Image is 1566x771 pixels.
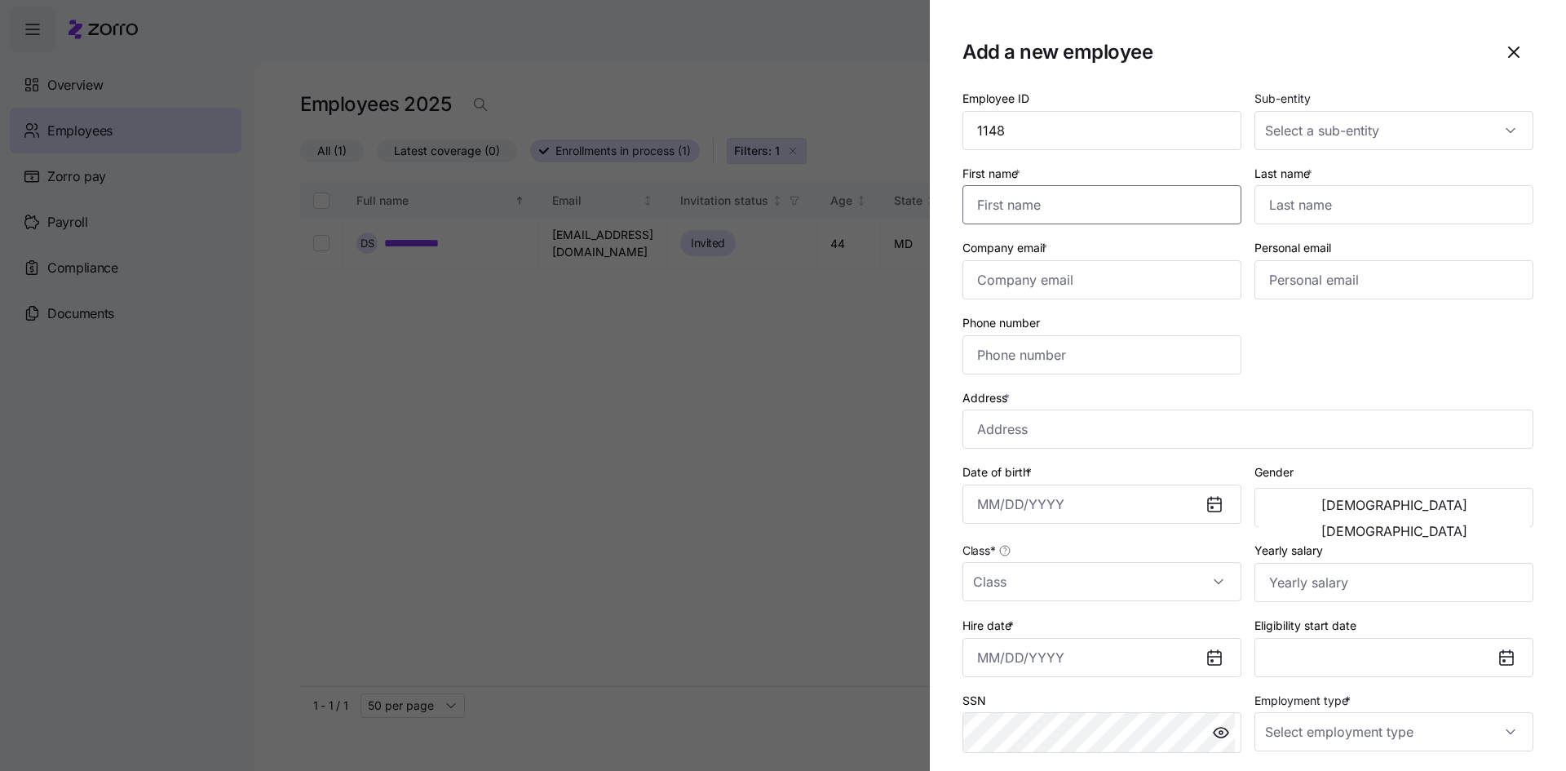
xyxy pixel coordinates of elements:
[962,389,1013,407] label: Address
[1254,617,1356,635] label: Eligibility start date
[1254,542,1323,560] label: Yearly salary
[1254,165,1316,183] label: Last name
[962,314,1040,332] label: Phone number
[962,638,1241,677] input: MM/DD/YYYY
[962,111,1241,150] input: Employee ID
[962,617,1017,635] label: Hire date
[1321,498,1467,512] span: [DEMOGRAPHIC_DATA]
[1254,90,1311,108] label: Sub-entity
[962,335,1241,374] input: Phone number
[1254,463,1294,481] label: Gender
[962,692,986,710] label: SSN
[962,39,1481,64] h1: Add a new employee
[962,543,995,559] span: Class *
[1254,563,1533,602] input: Yearly salary
[962,562,1241,601] input: Class
[1254,111,1533,150] input: Select a sub-entity
[962,239,1051,257] label: Company email
[962,165,1024,183] label: First name
[962,410,1533,449] input: Address
[962,185,1241,224] input: First name
[962,485,1241,524] input: MM/DD/YYYY
[1254,239,1331,257] label: Personal email
[1321,525,1467,538] span: [DEMOGRAPHIC_DATA]
[1254,692,1354,710] label: Employment type
[962,260,1241,299] input: Company email
[1254,712,1533,751] input: Select employment type
[962,463,1035,481] label: Date of birth
[1254,185,1533,224] input: Last name
[962,90,1029,108] label: Employee ID
[1254,260,1533,299] input: Personal email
